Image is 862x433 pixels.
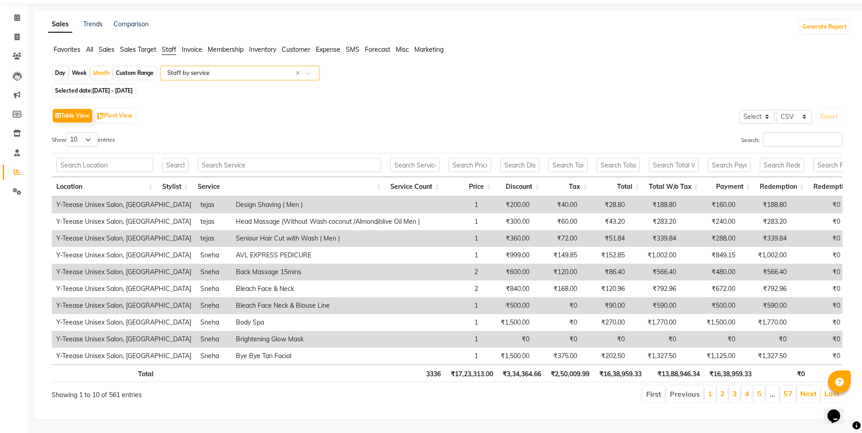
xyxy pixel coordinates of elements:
[791,348,845,364] td: ₹0
[231,331,424,348] td: Brightening Glow Mask
[740,348,791,364] td: ₹1,327.50
[534,348,582,364] td: ₹375.00
[231,213,424,230] td: Head Massage (Without Wash coconut /Almond/olive Oil Men )
[99,45,115,54] span: Sales
[414,45,443,54] span: Marketing
[732,389,737,398] a: 3
[52,264,196,280] td: Y-Teease Unisex Salon, [GEOGRAPHIC_DATA]
[534,264,582,280] td: ₹120.00
[629,197,681,213] td: ₹188.80
[629,297,681,314] td: ₹590.00
[644,177,703,197] th: Total W/o Tax: activate to sort column ascending
[83,20,103,28] a: Trends
[791,280,845,297] td: ₹0
[534,314,582,331] td: ₹0
[496,177,544,197] th: Discount: activate to sort column ascending
[582,297,629,314] td: ₹90.00
[52,331,196,348] td: Y-Teease Unisex Salon, [GEOGRAPHIC_DATA]
[745,389,749,398] a: 4
[424,213,483,230] td: 1
[783,389,792,398] a: 57
[824,389,839,398] a: Last
[791,230,845,247] td: ₹0
[387,364,445,382] th: 3336
[594,364,646,382] th: ₹16,38,959.33
[54,45,80,54] span: Favorites
[158,177,193,197] th: Stylist: activate to sort column ascending
[231,280,424,297] td: Bleach Face & Neck
[52,385,374,400] div: Showing 1 to 10 of 561 entries
[162,45,176,54] span: Staff
[208,45,244,54] span: Membership
[708,389,713,398] a: 1
[231,197,424,213] td: Design Shaving ( Men )
[681,197,740,213] td: ₹160.00
[582,314,629,331] td: ₹270.00
[791,331,845,348] td: ₹0
[424,230,483,247] td: 1
[52,247,196,264] td: Y-Teease Unisex Salon, [GEOGRAPHIC_DATA]
[483,331,534,348] td: ₹0
[740,331,791,348] td: ₹0
[231,247,424,264] td: AVL EXPRESS PEDICURE
[582,197,629,213] td: ₹28.80
[424,297,483,314] td: 1
[629,280,681,297] td: ₹792.96
[390,158,439,172] input: Search Service Count
[52,230,196,247] td: Y-Teease Unisex Salon, [GEOGRAPHIC_DATA]
[424,197,483,213] td: 1
[196,297,231,314] td: Sneha
[791,297,845,314] td: ₹0
[582,264,629,280] td: ₹86.40
[791,264,845,280] td: ₹0
[740,247,791,264] td: ₹1,002.00
[196,314,231,331] td: Sneha
[740,297,791,314] td: ₹590.00
[52,314,196,331] td: Y-Teease Unisex Salon, [GEOGRAPHIC_DATA]
[534,331,582,348] td: ₹0
[424,264,483,280] td: 2
[53,85,135,96] span: Selected date:
[681,280,740,297] td: ₹672.00
[498,364,546,382] th: ₹3,34,364.66
[316,45,340,54] span: Expense
[483,197,534,213] td: ₹200.00
[760,158,804,172] input: Search Redemption
[424,331,483,348] td: 1
[500,158,539,172] input: Search Discount
[162,158,189,172] input: Search Stylist
[231,230,424,247] td: Seniour Hair Cut with Wash ( Men )
[52,133,115,147] label: Show entries
[755,177,809,197] th: Redemption: activate to sort column ascending
[231,348,424,364] td: Bye Bye Tan Facial
[231,264,424,280] td: Back Massage 15mins
[282,45,310,54] span: Customer
[791,247,845,264] td: ₹0
[424,280,483,297] td: 2
[582,247,629,264] td: ₹152.85
[592,177,644,197] th: Total: activate to sort column ascending
[196,197,231,213] td: tejas
[114,20,149,28] a: Comparison
[629,348,681,364] td: ₹1,327.50
[681,264,740,280] td: ₹480.00
[740,264,791,280] td: ₹566.40
[295,69,303,78] span: Clear all
[483,213,534,230] td: ₹300.00
[365,45,390,54] span: Forecast
[444,177,496,197] th: Price: activate to sort column ascending
[534,280,582,297] td: ₹168.00
[120,45,156,54] span: Sales Target
[448,158,491,172] input: Search Price
[70,67,89,79] div: Week
[763,133,842,147] input: Search:
[196,230,231,247] td: tejas
[681,348,740,364] td: ₹1,125.00
[445,364,498,382] th: ₹17,23,313.00
[196,280,231,297] td: Sneha
[52,177,158,197] th: Location: activate to sort column ascending
[196,264,231,280] td: Sneha
[386,177,444,197] th: Service Count: activate to sort column ascending
[681,247,740,264] td: ₹849.15
[424,247,483,264] td: 1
